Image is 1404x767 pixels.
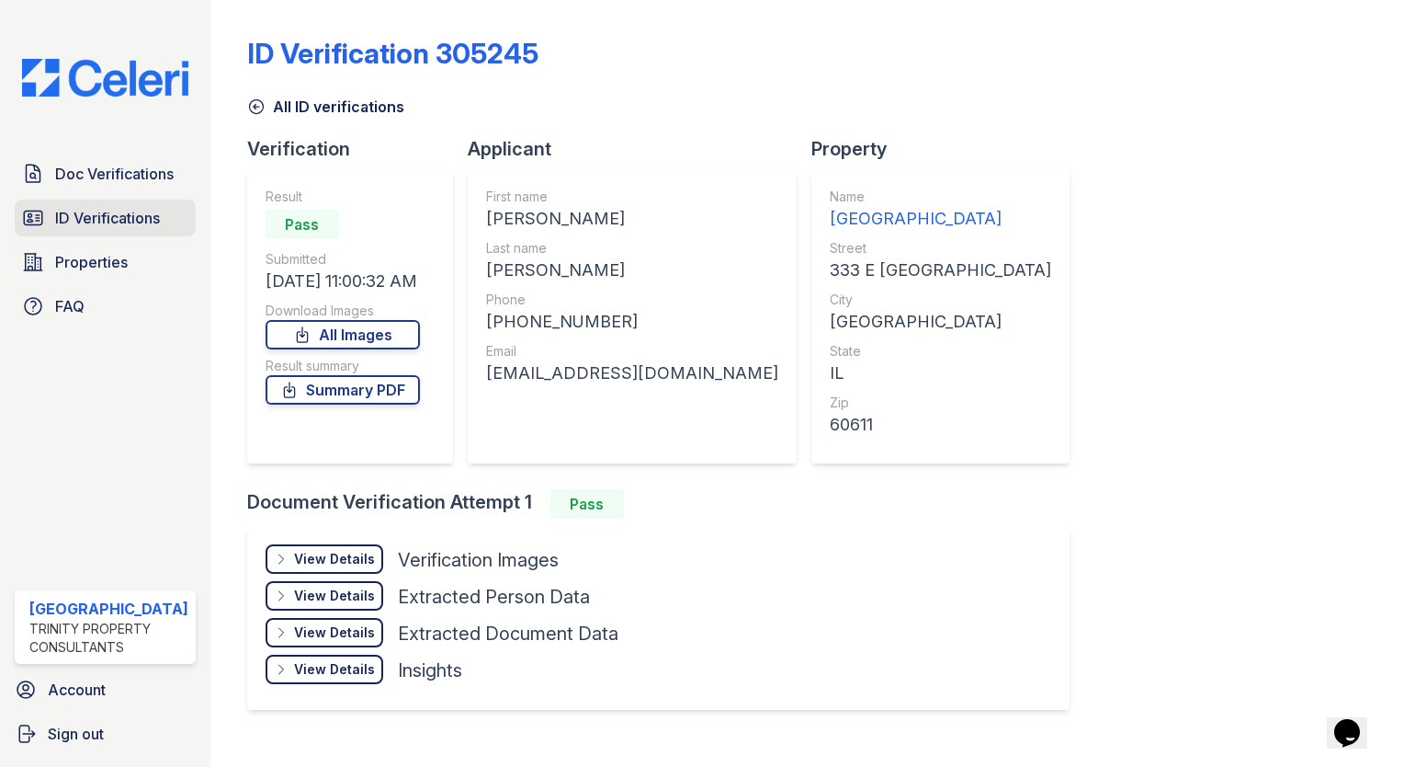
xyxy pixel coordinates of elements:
div: Submitted [266,250,420,269]
div: Result summary [266,357,420,375]
a: FAQ [15,288,196,325]
div: [GEOGRAPHIC_DATA] [29,598,188,620]
div: Last name [486,239,778,258]
div: Pass [550,489,624,519]
a: All ID verifications [247,96,404,118]
span: Sign out [48,723,104,745]
div: Trinity Property Consultants [29,620,188,657]
div: [GEOGRAPHIC_DATA] [830,206,1051,232]
div: View Details [294,660,375,679]
div: Street [830,239,1051,258]
div: Property [811,136,1084,162]
div: Result [266,188,420,206]
div: City [830,291,1051,309]
a: ID Verifications [15,200,196,236]
div: Extracted Person Data [398,584,590,610]
span: Doc Verifications [55,163,174,185]
div: [PERSON_NAME] [486,258,778,283]
div: Pass [266,210,339,239]
div: View Details [294,624,375,642]
div: Email [486,342,778,361]
div: Verification [247,136,468,162]
div: Zip [830,394,1051,412]
div: [PERSON_NAME] [486,206,778,232]
div: First name [486,188,778,206]
div: View Details [294,587,375,605]
div: Insights [398,658,462,683]
div: 333 E [GEOGRAPHIC_DATA] [830,258,1051,283]
div: View Details [294,550,375,568]
div: [EMAIL_ADDRESS][DOMAIN_NAME] [486,361,778,386]
div: [DATE] 11:00:32 AM [266,269,420,294]
a: Account [7,671,203,708]
div: Download Images [266,302,420,320]
div: Extracted Document Data [398,621,618,647]
div: [GEOGRAPHIC_DATA] [830,309,1051,335]
div: Document Verification Attempt 1 [247,489,1084,519]
a: Sign out [7,715,203,752]
a: Properties [15,244,196,280]
span: ID Verifications [55,207,160,229]
div: [PHONE_NUMBER] [486,309,778,335]
a: All Images [266,320,420,349]
span: Account [48,679,106,701]
div: Name [830,188,1051,206]
div: Applicant [468,136,811,162]
div: 60611 [830,412,1051,438]
div: Phone [486,291,778,309]
div: Verification Images [398,547,559,573]
span: Properties [55,251,128,273]
div: ID Verification 305245 [247,37,538,70]
div: State [830,342,1051,361]
div: IL [830,361,1051,386]
a: Doc Verifications [15,155,196,192]
iframe: chat widget [1327,693,1386,749]
img: CE_Logo_Blue-a8612792a0a2168367f1c8372b55b34899dd931a85d93a1a3d3e32e68fde9ad4.png [7,59,203,97]
a: Name [GEOGRAPHIC_DATA] [830,188,1051,232]
span: FAQ [55,295,85,317]
a: Summary PDF [266,375,420,405]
